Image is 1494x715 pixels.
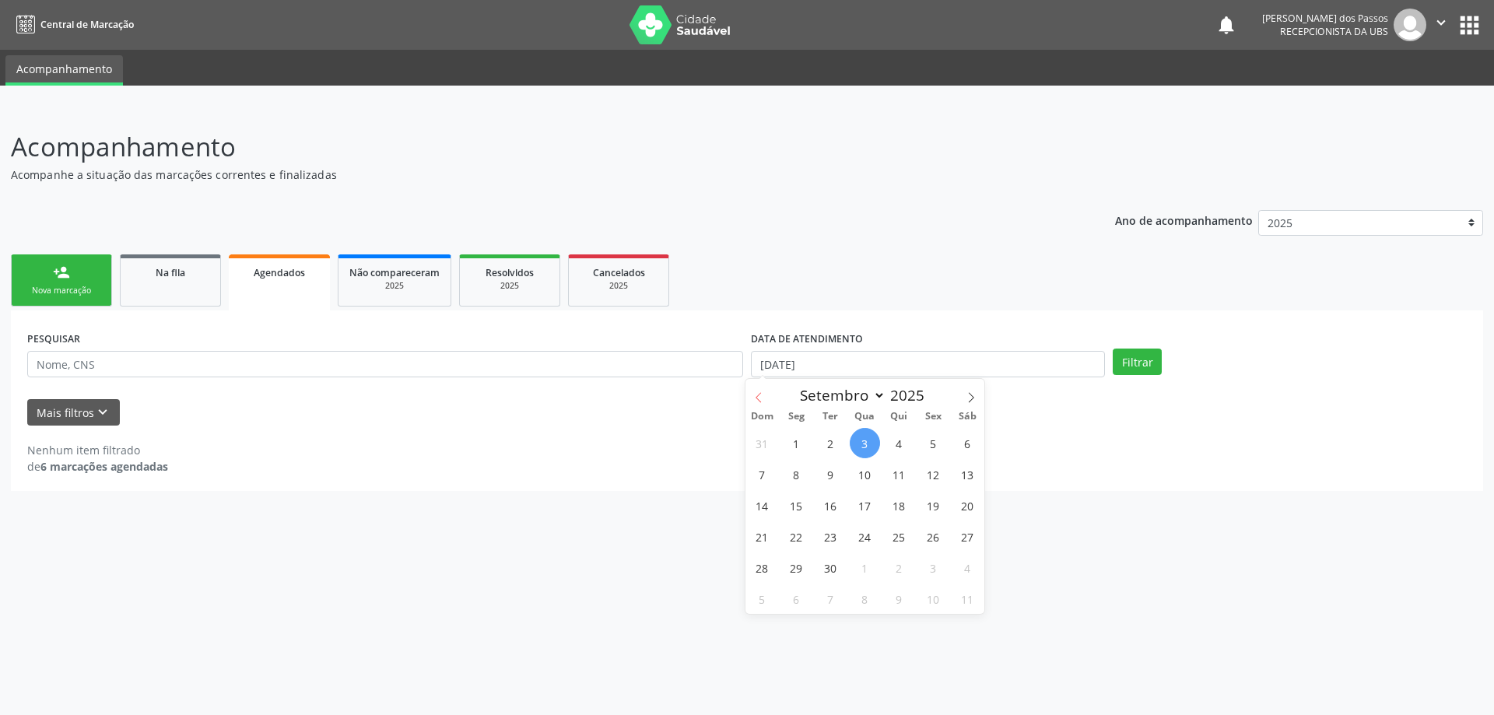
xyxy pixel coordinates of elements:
span: Seg [779,412,813,422]
span: Ter [813,412,847,422]
span: Setembro 3, 2025 [850,428,880,458]
span: Outubro 8, 2025 [850,584,880,614]
span: Setembro 1, 2025 [781,428,812,458]
span: Outubro 4, 2025 [952,552,983,583]
span: Setembro 8, 2025 [781,459,812,489]
span: Setembro 19, 2025 [918,490,949,520]
div: Nova marcação [23,285,100,296]
span: Outubro 11, 2025 [952,584,983,614]
span: Qui [882,412,916,422]
div: person_add [53,264,70,281]
span: Setembro 28, 2025 [747,552,777,583]
span: Outubro 10, 2025 [918,584,949,614]
span: Agendados [254,266,305,279]
label: PESQUISAR [27,327,80,351]
span: Setembro 5, 2025 [918,428,949,458]
span: Outubro 1, 2025 [850,552,880,583]
div: de [27,458,168,475]
span: Setembro 26, 2025 [918,521,949,552]
span: Outubro 3, 2025 [918,552,949,583]
input: Selecione um intervalo [751,351,1105,377]
label: DATA DE ATENDIMENTO [751,327,863,351]
span: Não compareceram [349,266,440,279]
span: Outubro 5, 2025 [747,584,777,614]
span: Outubro 7, 2025 [815,584,846,614]
select: Month [793,384,886,406]
input: Nome, CNS [27,351,743,377]
button:  [1426,9,1456,41]
span: Setembro 16, 2025 [815,490,846,520]
span: Setembro 20, 2025 [952,490,983,520]
span: Setembro 22, 2025 [781,521,812,552]
input: Year [886,385,937,405]
div: 2025 [580,280,658,292]
span: Setembro 27, 2025 [952,521,983,552]
span: Na fila [156,266,185,279]
span: Setembro 25, 2025 [884,521,914,552]
span: Setembro 2, 2025 [815,428,846,458]
div: Nenhum item filtrado [27,442,168,458]
span: Setembro 14, 2025 [747,490,777,520]
span: Setembro 21, 2025 [747,521,777,552]
a: Central de Marcação [11,12,134,37]
span: Setembro 7, 2025 [747,459,777,489]
span: Central de Marcação [40,18,134,31]
button: notifications [1215,14,1237,36]
span: Setembro 10, 2025 [850,459,880,489]
button: apps [1456,12,1483,39]
span: Setembro 30, 2025 [815,552,846,583]
i:  [1433,14,1450,31]
p: Acompanhamento [11,128,1041,166]
button: Filtrar [1113,349,1162,375]
span: Resolvidos [486,266,534,279]
p: Ano de acompanhamento [1115,210,1253,230]
strong: 6 marcações agendadas [40,459,168,474]
span: Setembro 4, 2025 [884,428,914,458]
span: Setembro 17, 2025 [850,490,880,520]
div: 2025 [471,280,549,292]
span: Setembro 12, 2025 [918,459,949,489]
span: Setembro 23, 2025 [815,521,846,552]
span: Outubro 9, 2025 [884,584,914,614]
div: 2025 [349,280,440,292]
span: Setembro 6, 2025 [952,428,983,458]
i: keyboard_arrow_down [94,404,111,421]
a: Acompanhamento [5,55,123,86]
span: Setembro 11, 2025 [884,459,914,489]
span: Recepcionista da UBS [1280,25,1388,38]
span: Outubro 6, 2025 [781,584,812,614]
span: Sáb [950,412,984,422]
span: Qua [847,412,882,422]
span: Outubro 2, 2025 [884,552,914,583]
p: Acompanhe a situação das marcações correntes e finalizadas [11,166,1041,183]
span: Setembro 9, 2025 [815,459,846,489]
span: Setembro 24, 2025 [850,521,880,552]
span: Setembro 18, 2025 [884,490,914,520]
span: Agosto 31, 2025 [747,428,777,458]
span: Sex [916,412,950,422]
span: Dom [745,412,780,422]
span: Setembro 13, 2025 [952,459,983,489]
span: Setembro 29, 2025 [781,552,812,583]
span: Setembro 15, 2025 [781,490,812,520]
span: Cancelados [593,266,645,279]
button: Mais filtroskeyboard_arrow_down [27,399,120,426]
img: img [1394,9,1426,41]
div: [PERSON_NAME] dos Passos [1262,12,1388,25]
